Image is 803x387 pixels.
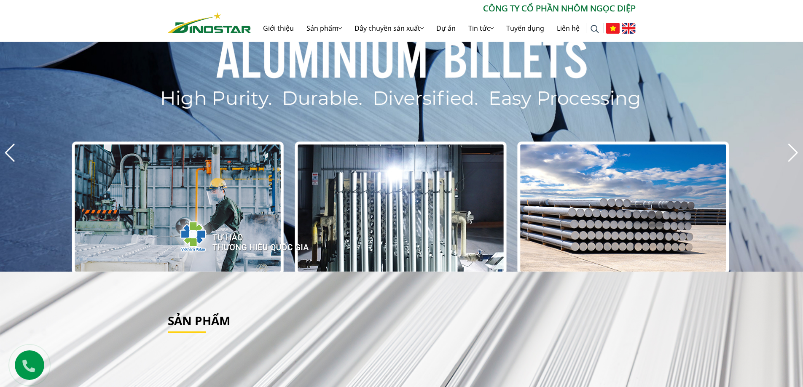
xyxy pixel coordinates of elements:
[257,15,300,42] a: Giới thiệu
[168,11,251,33] a: Nhôm Dinostar
[622,23,636,34] img: English
[168,312,230,328] a: Sản phẩm
[462,15,500,42] a: Tin tức
[787,144,799,162] div: Next slide
[168,12,251,33] img: Nhôm Dinostar
[251,2,636,15] p: CÔNG TY CỔ PHẦN NHÔM NGỌC DIỆP
[606,23,620,34] img: Tiếng Việt
[300,15,348,42] a: Sản phẩm
[591,25,599,33] img: search
[500,15,551,42] a: Tuyển dụng
[430,15,462,42] a: Dự án
[4,144,16,162] div: Previous slide
[348,15,430,42] a: Dây chuyền sản xuất
[155,206,310,263] img: thqg
[551,15,586,42] a: Liên hệ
